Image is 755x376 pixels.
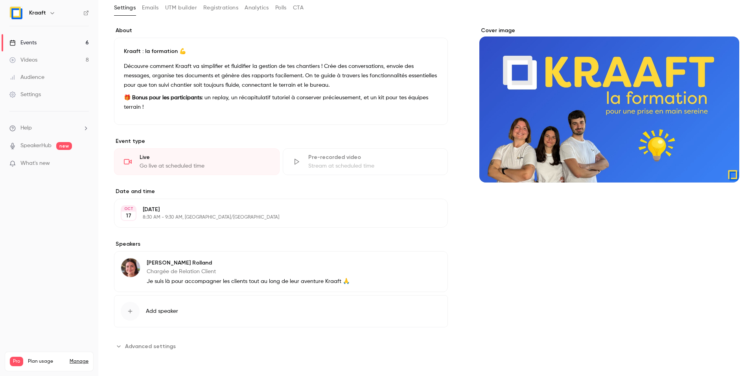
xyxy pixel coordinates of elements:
div: Go live at scheduled time [140,162,270,170]
div: Pre-recorded video [308,153,438,161]
span: Help [20,124,32,132]
label: Cover image [479,27,739,35]
section: Advanced settings [114,340,448,352]
div: Audience [9,73,44,81]
span: Plan usage [28,358,65,365]
p: 17 [126,212,131,220]
p: [DATE] [143,206,406,214]
div: LiveGo live at scheduled time [114,148,280,175]
button: Add speaker [114,295,448,327]
button: Settings [114,2,136,14]
a: SpeakerHub [20,142,52,150]
div: Lisa Rolland[PERSON_NAME] RollandChargée de Relation ClientJe suis là pour accompagner les client... [114,251,448,292]
strong: 🎁 Bonus pour les participants [124,95,202,100]
p: Je suis là pour accompagner les clients tout au long de leur aventure Kraaft 🙏 [147,277,350,285]
h6: Kraaft [29,9,46,17]
p: [PERSON_NAME] Rolland [147,259,350,267]
span: new [56,142,72,150]
button: CTA [293,2,304,14]
label: Date and time [114,188,448,195]
button: UTM builder [165,2,197,14]
div: Pre-recorded videoStream at scheduled time [283,148,448,175]
span: Add speaker [146,307,178,315]
p: Découvre comment Kraaft va simplifier et fluidifier la gestion de tes chantiers ! Crée des conver... [124,62,438,90]
img: Lisa Rolland [121,258,140,277]
a: Manage [70,358,88,365]
div: OCT [122,206,136,212]
div: Events [9,39,37,47]
p: 8:30 AM - 9:30 AM, [GEOGRAPHIC_DATA]/[GEOGRAPHIC_DATA] [143,214,406,221]
button: Emails [142,2,158,14]
div: Videos [9,56,37,64]
label: Speakers [114,240,448,248]
span: Pro [10,357,23,366]
div: Settings [9,91,41,99]
li: help-dropdown-opener [9,124,89,132]
section: Cover image [479,27,739,183]
iframe: Noticeable Trigger [79,160,89,167]
span: What's new [20,159,50,168]
div: Live [140,153,270,161]
p: : un replay, un récapitulatif tutoriel à conserver précieusement, et un kit pour tes équipes terr... [124,93,438,112]
label: About [114,27,448,35]
div: Stream at scheduled time [308,162,438,170]
p: Event type [114,137,448,145]
p: Kraaft : la formation 💪 [124,47,438,55]
button: Advanced settings [114,340,180,352]
button: Polls [275,2,287,14]
button: Analytics [245,2,269,14]
button: Registrations [203,2,238,14]
img: Kraaft [10,7,22,19]
p: Chargée de Relation Client [147,268,350,276]
span: Advanced settings [125,342,176,350]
